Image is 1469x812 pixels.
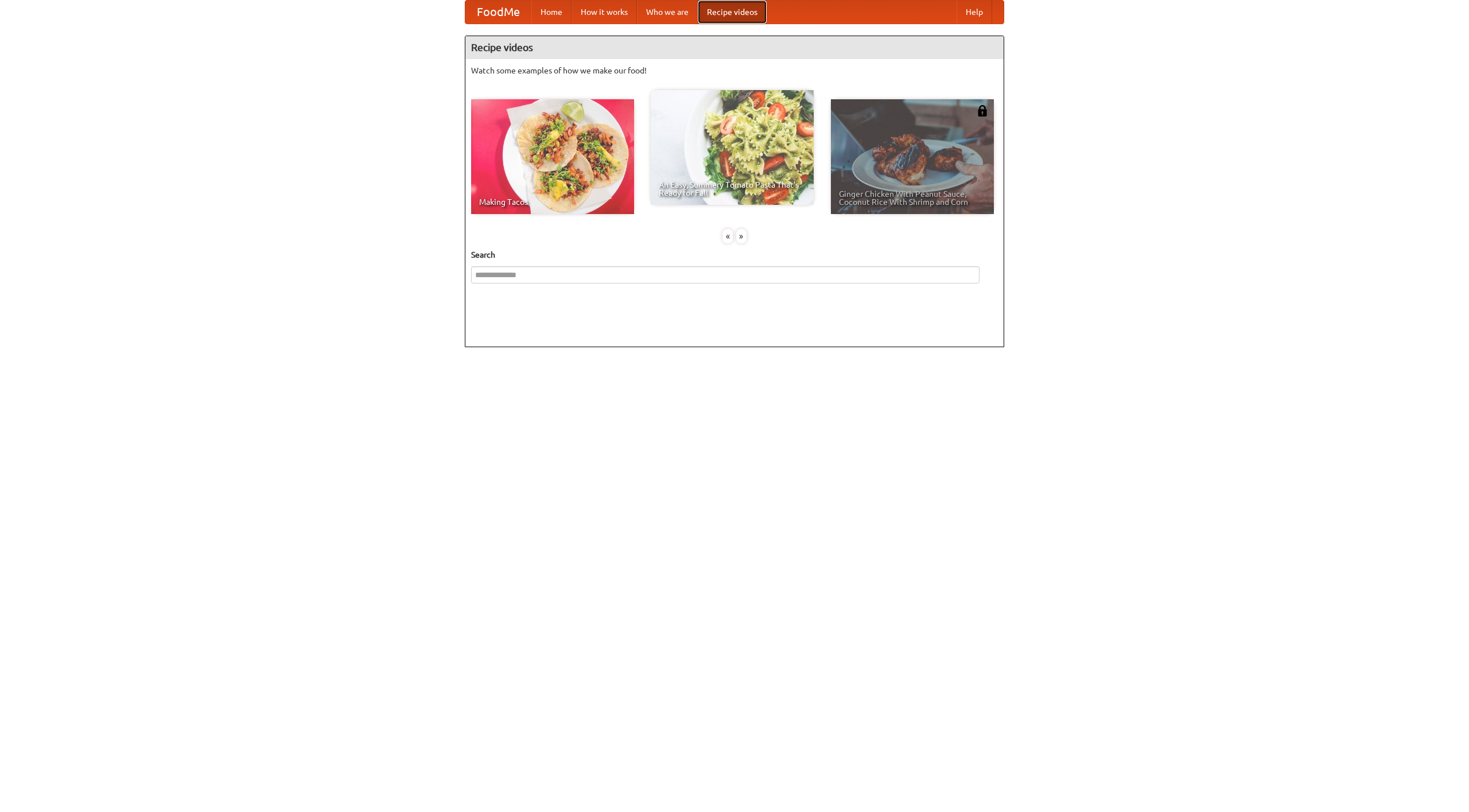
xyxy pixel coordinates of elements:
a: An Easy, Summery Tomato Pasta That's Ready for Fall [651,90,814,205]
p: Watch some examples of how we make our food! [471,65,998,76]
div: « [722,229,733,243]
h4: Recipe videos [465,36,1004,59]
h5: Search [471,249,998,261]
a: How it works [572,1,637,24]
a: Help [957,1,992,24]
img: 483408.png [977,105,988,116]
a: Who we are [637,1,698,24]
a: Recipe videos [698,1,767,24]
span: An Easy, Summery Tomato Pasta That's Ready for Fall [659,181,806,197]
a: Home [531,1,572,24]
div: » [736,229,747,243]
a: FoodMe [465,1,531,24]
a: Making Tacos [471,99,634,214]
span: Making Tacos [479,198,626,206]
